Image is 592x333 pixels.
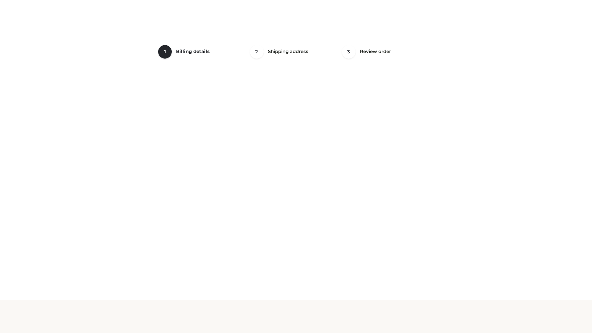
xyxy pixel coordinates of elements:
span: 1 [158,45,172,59]
span: Billing details [176,48,210,54]
span: 2 [250,45,264,59]
span: 3 [342,45,356,59]
span: Review order [360,48,391,54]
span: Shipping address [268,48,308,54]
